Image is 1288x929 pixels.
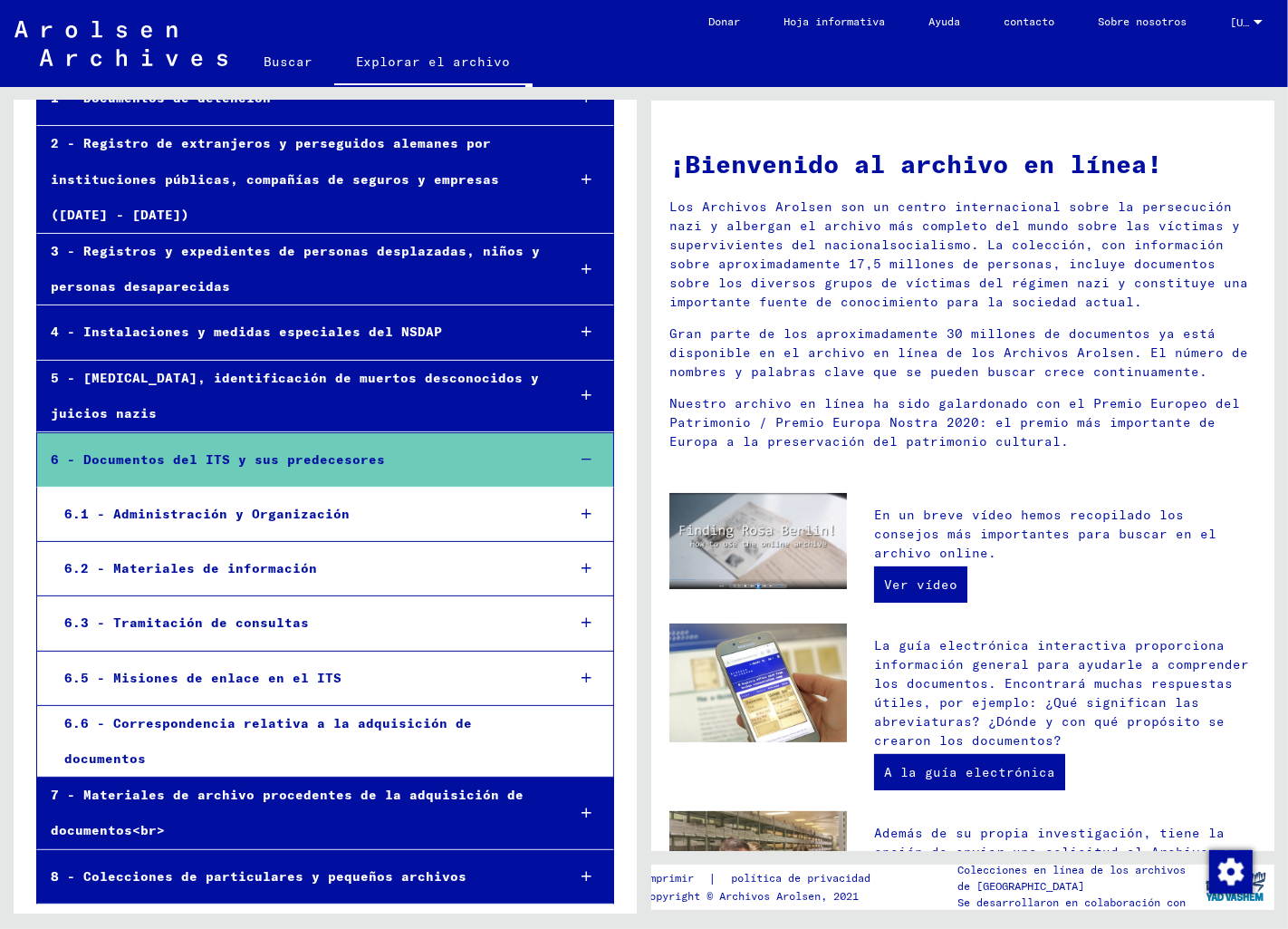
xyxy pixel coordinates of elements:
font: A la guía electrónica [884,764,1055,780]
font: 3 - Registros y expedientes de personas desplazadas, niños y personas desaparecidas [51,243,540,295]
font: 6.1 - Administración y Organización [64,506,350,522]
font: 5 - [MEDICAL_DATA], identificación de muertos desconocidos y juicios nazis [51,370,539,421]
font: ¡Bienvenido al archivo en línea! [669,148,1162,179]
font: Ayuda [928,15,960,28]
font: Donar [708,15,740,28]
img: yv_logo.png [1202,864,1270,909]
font: 6.3 - Tramitación de consultas [64,614,309,631]
a: imprimir [643,869,708,888]
font: Explorar el archivo [356,53,511,70]
font: La guía electrónica interactiva proporciona información general para ayudarle a comprender los do... [874,637,1249,749]
a: política de privacidad [716,869,892,888]
font: Copyright © Archivos Arolsen, 2021 [643,889,859,903]
font: Gran parte de los aproximadamente 30 millones de documentos ya está disponible en el archivo en l... [669,325,1248,380]
font: Hoja informativa [783,15,885,28]
font: Buscar [264,53,312,70]
font: política de privacidad [731,871,870,885]
font: Ver vídeo [884,576,957,593]
font: Los Archivos Arolsen son un centro internacional sobre la persecución nazi y albergan el archivo ... [669,198,1248,310]
img: eguide.jpg [669,624,847,742]
font: 8 - Colecciones de particulares y pequeños archivos [51,868,466,885]
font: 6.2 - Materiales de información [64,560,317,576]
font: imprimir [643,871,694,885]
img: video.jpg [669,493,847,590]
a: Ver vídeo [874,566,967,603]
font: Sobre nosotros [1098,15,1187,28]
font: 7 - Materiales de archivo procedentes de la adquisición de documentos<br> [51,787,524,838]
a: Explorar el archivo [334,40,533,87]
a: Buscar [242,40,334,83]
img: Arolsen_neg.svg [14,21,227,66]
font: Se desarrollaron en colaboración con [957,895,1186,909]
font: En un breve vídeo hemos recopilado los consejos más importantes para buscar en el archivo online. [874,507,1216,561]
font: Nuestro archivo en línea ha sido galardonado con el Premio Europeo del Patrimonio / Premio Europa... [669,395,1240,450]
font: 6 - Documentos del ITS y sus predecesores [51,451,385,468]
font: contacto [1004,15,1054,28]
a: A la guía electrónica [874,754,1065,790]
font: 2 - Registro de extranjeros y perseguidos alemanes por instituciones públicas, compañías de segur... [51,135,499,222]
font: | [708,870,716,886]
div: Cambiar el consentimiento [1208,849,1252,893]
font: 4 - Instalaciones y medidas especiales del NSDAP [51,324,442,340]
img: Cambiar el consentimiento [1209,850,1253,894]
font: 6.6 - Correspondencia relativa a la adquisición de documentos [64,715,472,767]
font: 6.5 - Misiones de enlace en el ITS [64,670,341,686]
